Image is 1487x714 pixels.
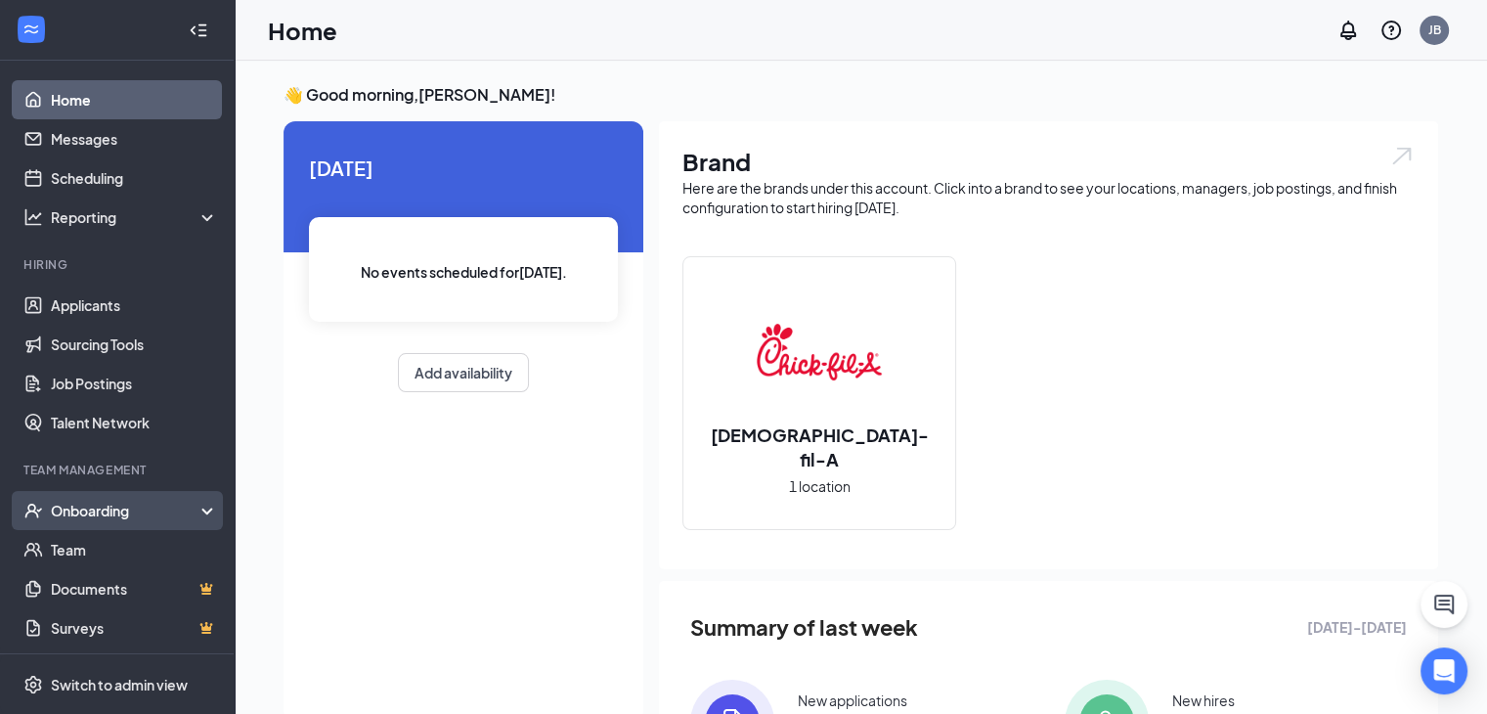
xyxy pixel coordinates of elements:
[690,610,918,645] span: Summary of last week
[1336,19,1360,42] svg: Notifications
[51,119,218,158] a: Messages
[51,207,219,227] div: Reporting
[189,21,208,40] svg: Collapse
[1379,19,1403,42] svg: QuestionInfo
[309,153,618,183] span: [DATE]
[51,501,201,520] div: Onboarding
[1428,22,1441,38] div: JB
[23,256,214,273] div: Hiring
[361,261,567,283] span: No events scheduled for [DATE] .
[51,569,218,608] a: DocumentsCrown
[757,290,882,415] img: Chick-fil-A
[51,364,218,403] a: Job Postings
[23,501,43,520] svg: UserCheck
[23,462,214,478] div: Team Management
[1307,616,1407,638] span: [DATE] - [DATE]
[798,691,907,710] div: New applications
[1432,593,1456,616] svg: ChatActive
[51,608,218,647] a: SurveysCrown
[23,675,43,694] svg: Settings
[789,475,851,497] span: 1 location
[51,675,188,694] div: Switch to admin view
[682,178,1415,217] div: Here are the brands under this account. Click into a brand to see your locations, managers, job p...
[1421,647,1467,694] div: Open Intercom Messenger
[268,14,337,47] h1: Home
[1389,145,1415,167] img: open.6027fd2a22e1237b5b06.svg
[51,158,218,198] a: Scheduling
[1421,581,1467,628] button: ChatActive
[51,325,218,364] a: Sourcing Tools
[51,403,218,442] a: Talent Network
[398,353,529,392] button: Add availability
[51,530,218,569] a: Team
[284,84,1438,106] h3: 👋 Good morning, [PERSON_NAME] !
[1172,691,1235,710] div: New hires
[23,207,43,227] svg: Analysis
[683,423,955,471] h2: [DEMOGRAPHIC_DATA]-fil-A
[51,286,218,325] a: Applicants
[51,80,218,119] a: Home
[682,145,1415,178] h1: Brand
[22,20,41,39] svg: WorkstreamLogo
